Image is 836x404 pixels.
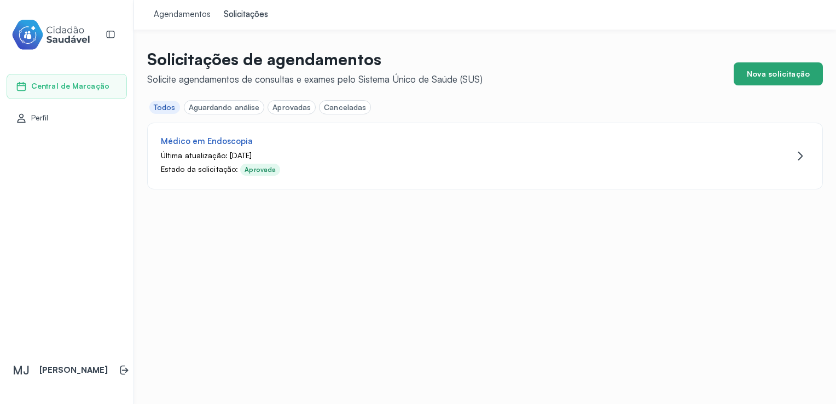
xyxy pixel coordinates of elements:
[224,9,268,20] div: Solicitações
[161,136,253,147] div: Médico em Endoscopia
[16,113,118,124] a: Perfil
[147,73,483,85] div: Solicite agendamentos de consultas e exames pelo Sistema Único de Saúde (SUS)
[16,81,118,92] a: Central de Marcação
[13,363,30,377] span: MJ
[324,103,366,112] div: Canceladas
[272,103,311,112] div: Aprovadas
[31,82,109,91] span: Central de Marcação
[161,165,238,176] div: Estado da solicitação:
[245,166,276,174] div: Aprovada
[161,151,715,160] div: Última atualização: [DATE]
[154,103,176,112] div: Todos
[189,103,260,112] div: Aguardando análise
[11,18,90,52] img: cidadao-saudavel-filled-logo.svg
[31,113,49,123] span: Perfil
[147,49,483,69] p: Solicitações de agendamentos
[734,62,823,85] button: Nova solicitação
[154,9,211,20] div: Agendamentos
[39,365,108,376] p: [PERSON_NAME]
